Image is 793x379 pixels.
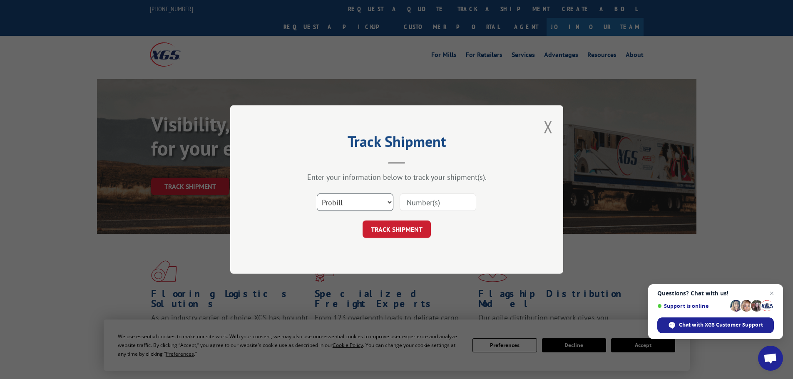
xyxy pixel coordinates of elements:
[363,220,431,238] button: TRACK SHIPMENT
[767,288,777,298] span: Close chat
[272,172,522,182] div: Enter your information below to track your shipment(s).
[758,346,783,371] div: Open chat
[679,321,763,329] span: Chat with XGS Customer Support
[272,136,522,151] h2: Track Shipment
[657,303,727,309] span: Support is online
[657,317,774,333] div: Chat with XGS Customer Support
[400,193,476,211] input: Number(s)
[657,290,774,297] span: Questions? Chat with us!
[544,116,553,138] button: Close modal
